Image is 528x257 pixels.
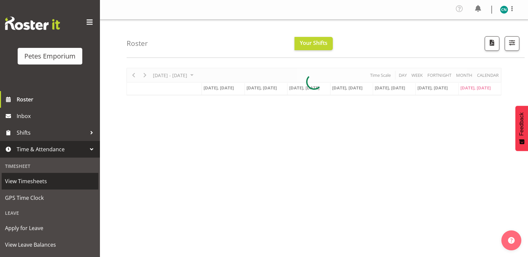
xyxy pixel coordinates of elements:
span: View Leave Balances [5,240,95,250]
span: GPS Time Clock [5,193,95,203]
a: Apply for Leave [2,220,98,236]
span: Apply for Leave [5,223,95,233]
button: Filter Shifts [505,36,519,51]
img: Rosterit website logo [5,17,60,30]
a: GPS Time Clock [2,190,98,206]
div: Timesheet [2,159,98,173]
span: Inbox [17,111,97,121]
span: Shifts [17,128,87,138]
span: Your Shifts [300,39,327,47]
h4: Roster [127,40,148,47]
div: Leave [2,206,98,220]
span: Feedback [519,112,525,136]
span: View Timesheets [5,176,95,186]
span: Time & Attendance [17,144,87,154]
button: Feedback - Show survey [515,106,528,151]
img: help-xxl-2.png [508,237,515,244]
a: View Leave Balances [2,236,98,253]
div: Petes Emporium [24,51,76,61]
img: christine-neville11214.jpg [500,6,508,14]
span: Roster [17,94,97,104]
button: Download a PDF of the roster according to the set date range. [485,36,499,51]
a: View Timesheets [2,173,98,190]
button: Your Shifts [294,37,333,50]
